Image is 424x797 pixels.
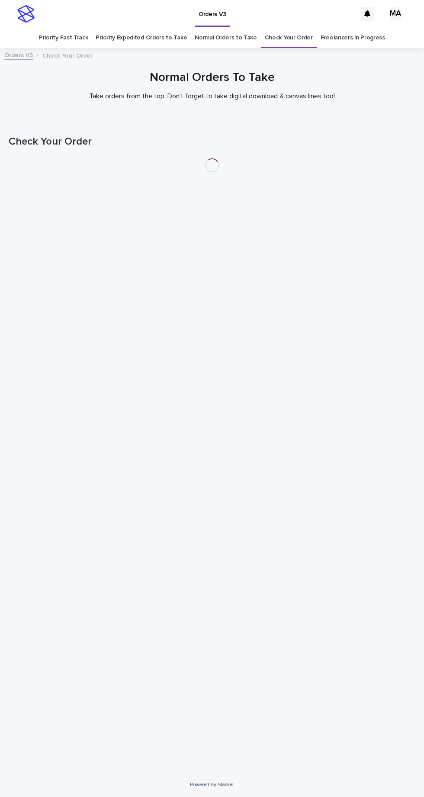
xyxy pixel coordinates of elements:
[42,50,93,60] p: Check Your Order
[4,50,33,60] a: Orders V3
[190,782,234,787] a: Powered By Stacker
[96,28,187,48] a: Priority Expedited Orders to Take
[265,28,313,48] a: Check Your Order
[9,136,415,148] h1: Check Your Order
[17,5,35,23] img: stacker-logo-s-only.png
[195,28,257,48] a: Normal Orders to Take
[39,92,385,100] p: Take orders from the top. Don't forget to take digital download & canvas lines too!
[389,7,402,21] div: MA
[9,71,415,85] h1: Normal Orders To Take
[321,28,385,48] a: Freelancers in Progress
[39,28,88,48] a: Priority Fast Track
